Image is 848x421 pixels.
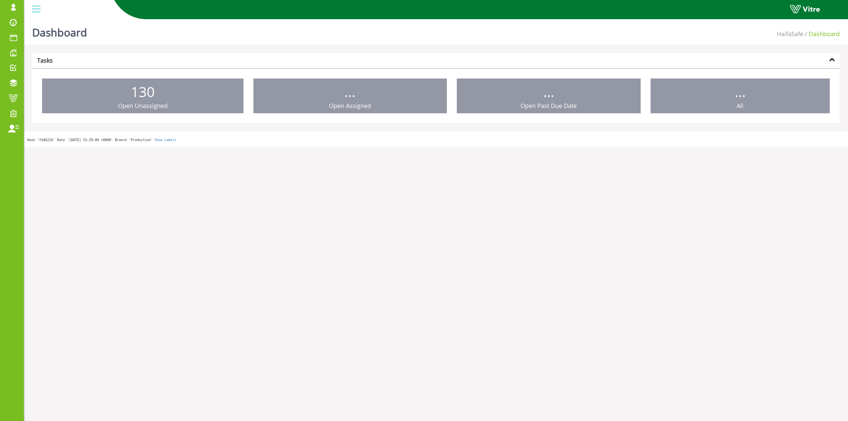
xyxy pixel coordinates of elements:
span: ... [543,82,554,101]
a: ... Open Past Due Date [457,79,641,114]
span: Open Unassigned [118,102,168,110]
li: Dashboard [803,30,840,38]
span: All [737,102,744,110]
span: ... [344,82,355,101]
a: ... All [651,79,830,114]
span: 130 [131,82,155,101]
a: HaifaSafe [777,30,803,38]
a: 130 Open Unassigned [42,79,243,114]
strong: Tasks [37,56,53,64]
span: ... [735,82,746,101]
a: ... Open Assigned [253,79,447,114]
span: Open Assigned [329,102,371,110]
a: Show Labels [154,138,176,142]
span: Open Past Due Date [520,102,577,110]
h1: Dashboard [32,17,87,45]
span: Hash 'fd46216' Date '[DATE] 15:20:00 +0000' Branch 'Production' [27,138,153,142]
